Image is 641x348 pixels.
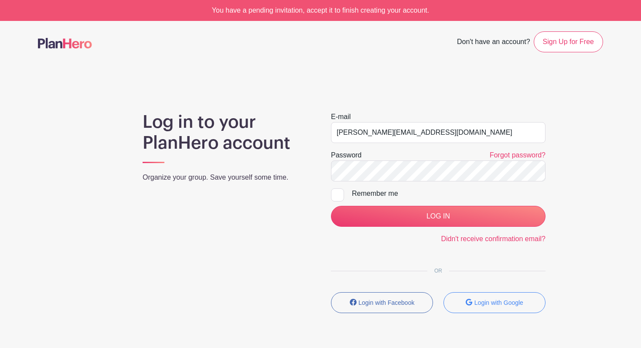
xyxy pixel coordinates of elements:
button: Login with Facebook [331,292,433,313]
a: Didn't receive confirmation email? [441,235,546,242]
a: Sign Up for Free [534,31,603,52]
button: Login with Google [443,292,546,313]
img: logo-507f7623f17ff9eddc593b1ce0a138ce2505c220e1c5a4e2b4648c50719b7d32.svg [38,38,92,48]
p: Organize your group. Save yourself some time. [143,172,310,183]
span: OR [427,268,449,274]
input: e.g. julie@eventco.com [331,122,546,143]
label: E-mail [331,112,351,122]
small: Login with Facebook [358,299,414,306]
small: Login with Google [474,299,523,306]
a: Forgot password? [490,151,546,159]
input: LOG IN [331,206,546,227]
span: Don't have an account? [457,33,530,52]
h1: Log in to your PlanHero account [143,112,310,154]
label: Password [331,150,361,160]
div: Remember me [352,188,546,199]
